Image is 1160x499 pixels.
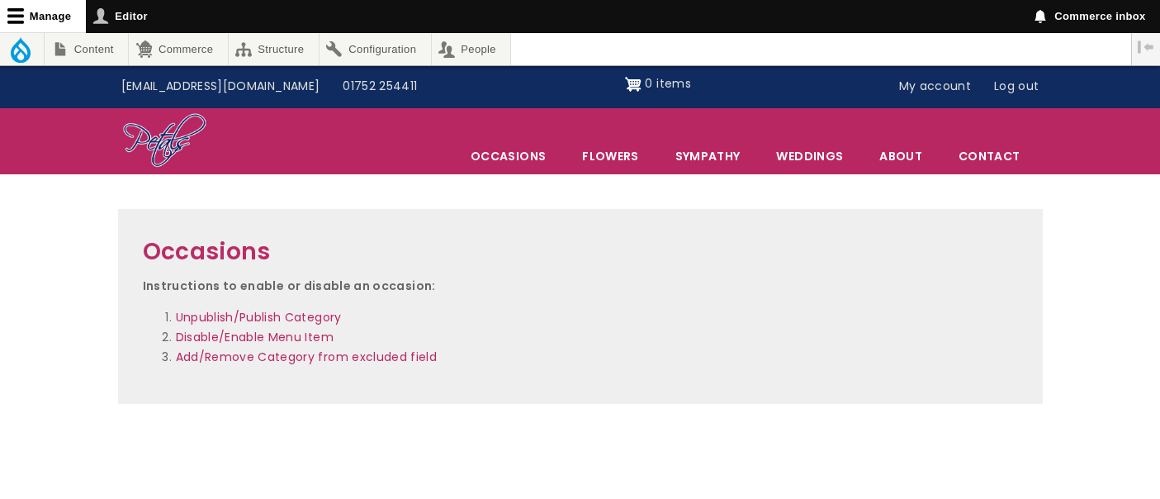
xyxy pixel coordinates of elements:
a: Structure [229,33,319,65]
a: People [432,33,511,65]
span: Occasions [453,139,563,173]
a: Log out [982,71,1050,102]
a: About [862,139,940,173]
a: Disable/Enable Menu Item [176,329,334,345]
a: [EMAIL_ADDRESS][DOMAIN_NAME] [110,71,332,102]
strong: Instructions to enable or disable an occasion: [143,278,436,294]
a: Flowers [565,139,656,173]
a: 01752 254411 [331,71,428,102]
a: Content [45,33,128,65]
a: Sympathy [658,139,758,173]
img: Shopping cart [625,71,642,97]
a: Unpublish/Publish Category [176,309,342,326]
a: Shopping cart 0 items [625,71,691,97]
a: Contact [941,139,1037,173]
span: 0 items [645,75,690,92]
button: Vertical orientation [1132,33,1160,61]
a: My account [888,71,983,102]
a: Commerce [129,33,227,65]
h2: Occasions [143,234,1018,271]
img: Home [122,112,207,170]
a: Add/Remove Category from excluded field [176,349,438,365]
a: Configuration [320,33,431,65]
span: Weddings [759,139,860,173]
